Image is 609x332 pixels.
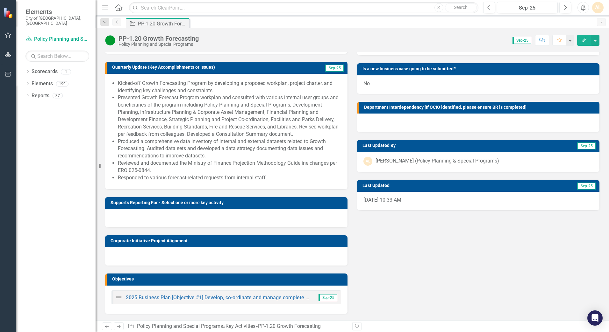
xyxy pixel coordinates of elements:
img: ClearPoint Strategy [3,7,14,18]
div: [PERSON_NAME] (Policy Planning & Special Programs) [376,157,499,165]
div: 37 [53,93,63,99]
span: Sep-25 [319,294,337,301]
li: Responded to various forecast-related requests from internal staff. [118,174,341,182]
h3: Quarterly Update (Key Accomplishments or Issues) [112,65,307,70]
div: » » [128,323,347,330]
span: Sep-25 [577,183,596,190]
a: Scorecards [32,68,58,75]
h3: Corporate Initiative Project Alignment [111,239,344,243]
h3: Department Interdependency [If OCIO identified, please ensure BR is completed] [364,105,596,110]
a: Policy Planning and Special Programs [137,323,223,329]
img: Proceeding as Anticipated [105,35,115,45]
div: 1 [61,69,71,74]
a: Policy Planning and Special Programs [25,36,89,43]
li: Presented Growth Forecast Program workplan and consulted with various internal user groups and be... [118,94,341,138]
div: 199 [56,81,68,86]
a: Reports [32,92,49,100]
a: Key Activities [226,323,255,329]
input: Search ClearPoint... [129,2,478,13]
small: City of [GEOGRAPHIC_DATA], [GEOGRAPHIC_DATA] [25,16,89,26]
button: Search [445,3,477,12]
span: No [363,80,370,86]
div: PP-1.20 Growth Forecasting [118,35,199,42]
div: [DATE] 10:33 AM [357,192,599,210]
div: Sep-25 [499,4,555,12]
li: Produced a comprehensive data inventory of internal and external datasets related to Growth Forec... [118,138,341,160]
div: AL [363,157,372,166]
span: Elements [25,8,89,16]
h3: Is a new business case going to be submitted? [362,66,596,71]
div: Policy Planning and Special Programs [118,42,199,47]
span: Sep-25 [325,65,344,72]
img: Not Defined [115,294,123,301]
span: Sep-25 [512,37,531,44]
input: Search Below... [25,51,89,62]
a: Elements [32,80,53,87]
li: Kicked-off Growth Forecasting Program by developing a proposed workplan, project charter, and ide... [118,80,341,94]
h3: Last Updated By [362,143,510,148]
h3: Objectives [112,277,344,281]
button: Sep-25 [497,2,558,13]
h3: Last Updated [362,183,498,188]
li: Reviewed and documented the Ministry of Finance Projection Methodology Guideline changes per ERO ... [118,160,341,174]
div: Open Intercom Messenger [587,310,603,326]
button: AL [592,2,604,13]
span: Sep-25 [577,142,596,149]
div: PP-1.20 Growth Forecasting [258,323,321,329]
h3: Supports Reporting For - Select one or more key activity [111,200,344,205]
div: PP-1.20 Growth Forecasting [138,20,188,28]
span: Search [454,5,468,10]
